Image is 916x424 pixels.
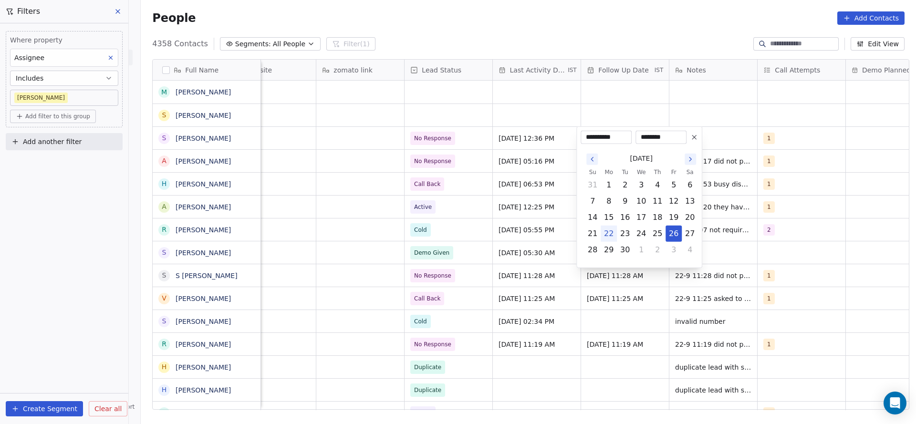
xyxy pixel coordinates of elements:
[630,154,653,164] span: [DATE]
[650,177,665,193] button: Thursday, September 4th, 2025
[617,167,633,177] th: Tuesday
[649,167,666,177] th: Thursday
[585,194,600,209] button: Sunday, September 7th, 2025
[666,210,681,225] button: Friday, September 19th, 2025
[650,194,665,209] button: Thursday, September 11th, 2025
[666,226,681,241] button: Friday, September 26th, 2025, selected
[682,177,697,193] button: Saturday, September 6th, 2025
[634,177,649,193] button: Wednesday, September 3rd, 2025
[601,167,617,177] th: Monday
[585,177,600,193] button: Sunday, August 31st, 2025
[617,226,633,241] button: Tuesday, September 23rd, 2025
[585,210,600,225] button: Sunday, September 14th, 2025
[650,210,665,225] button: Thursday, September 18th, 2025
[585,226,600,241] button: Sunday, September 21st, 2025
[584,167,601,177] th: Sunday
[601,194,616,209] button: Monday, September 8th, 2025
[666,177,681,193] button: Friday, September 5th, 2025
[601,177,616,193] button: Monday, September 1st, 2025
[634,226,649,241] button: Wednesday, September 24th, 2025
[682,194,697,209] button: Saturday, September 13th, 2025
[633,167,649,177] th: Wednesday
[682,242,697,258] button: Saturday, October 4th, 2025
[585,242,600,258] button: Sunday, September 28th, 2025
[666,194,681,209] button: Friday, September 12th, 2025
[601,210,616,225] button: Monday, September 15th, 2025
[617,177,633,193] button: Tuesday, September 2nd, 2025
[617,242,633,258] button: Tuesday, September 30th, 2025
[682,167,698,177] th: Saturday
[650,242,665,258] button: Thursday, October 2nd, 2025
[682,226,697,241] button: Saturday, September 27th, 2025
[666,167,682,177] th: Friday
[601,226,616,241] button: Today, Monday, September 22nd, 2025
[666,242,681,258] button: Friday, October 3rd, 2025
[650,226,665,241] button: Thursday, September 25th, 2025
[634,194,649,209] button: Wednesday, September 10th, 2025
[584,167,698,258] table: September 2025
[617,210,633,225] button: Tuesday, September 16th, 2025
[601,242,616,258] button: Monday, September 29th, 2025
[586,154,598,165] button: Go to the Previous Month
[682,210,697,225] button: Saturday, September 20th, 2025
[634,210,649,225] button: Wednesday, September 17th, 2025
[685,154,696,165] button: Go to the Next Month
[617,194,633,209] button: Tuesday, September 9th, 2025
[634,242,649,258] button: Wednesday, October 1st, 2025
